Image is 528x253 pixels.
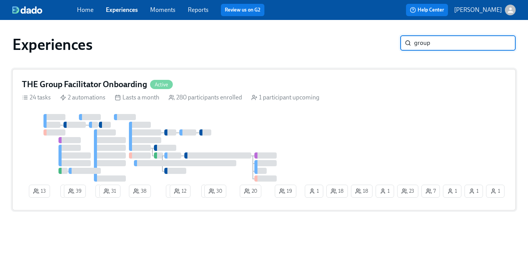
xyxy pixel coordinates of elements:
[209,187,222,195] span: 30
[401,187,414,195] span: 23
[22,93,51,102] div: 24 tasks
[490,187,500,195] span: 1
[106,6,138,13] a: Experiences
[12,69,516,210] a: THE Group Facilitator OnboardingActive24 tasks 2 automations Lasts a month 280 participants enrol...
[12,6,42,14] img: dado
[174,187,186,195] span: 12
[351,185,373,198] button: 18
[77,6,94,13] a: Home
[469,187,479,195] span: 1
[204,185,226,198] button: 30
[305,185,323,198] button: 1
[221,4,264,16] button: Review us on G2
[279,187,292,195] span: 19
[33,187,46,195] span: 13
[376,185,394,198] button: 1
[309,187,319,195] span: 1
[443,185,461,198] button: 1
[240,185,261,198] button: 20
[12,35,93,54] h1: Experiences
[447,187,457,195] span: 1
[486,185,505,198] button: 1
[225,6,261,14] a: Review us on G2
[410,6,444,14] span: Help Center
[68,187,82,195] span: 39
[169,93,242,102] div: 280 participants enrolled
[454,6,502,14] p: [PERSON_NAME]
[29,185,50,198] button: 13
[166,185,184,198] button: 2
[170,185,190,198] button: 12
[129,185,151,198] button: 38
[188,6,209,13] a: Reports
[426,187,436,195] span: 7
[326,185,348,198] button: 18
[64,185,86,198] button: 39
[95,185,114,198] button: 2
[150,6,175,13] a: Moments
[22,79,147,90] h4: THE Group Facilitator Onboarding
[12,6,77,14] a: dado
[244,187,257,195] span: 20
[275,185,296,198] button: 19
[414,35,516,51] input: Search by name
[150,82,173,88] span: Active
[421,185,440,198] button: 7
[355,187,368,195] span: 18
[104,187,116,195] span: 31
[60,185,79,198] button: 2
[60,93,105,102] div: 2 automations
[133,187,147,195] span: 38
[454,5,516,15] button: [PERSON_NAME]
[397,185,418,198] button: 23
[251,93,319,102] div: 1 participant upcoming
[465,185,483,198] button: 1
[406,4,448,16] button: Help Center
[380,187,390,195] span: 1
[99,185,120,198] button: 31
[201,185,220,198] button: 2
[331,187,344,195] span: 18
[115,93,159,102] div: Lasts a month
